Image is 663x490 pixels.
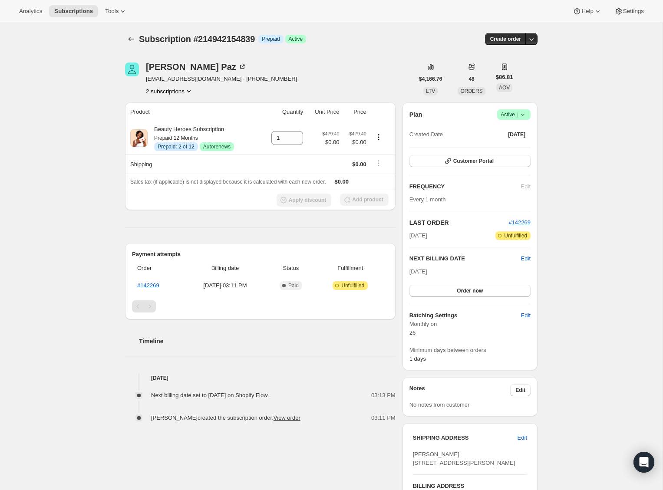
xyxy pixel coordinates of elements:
button: $4,166.76 [414,73,447,85]
small: $479.40 [350,131,366,136]
span: Order now [457,287,483,294]
button: [DATE] [503,128,531,141]
a: View order [274,414,300,421]
button: Customer Portal [409,155,531,167]
span: Edit [521,311,531,320]
button: Order now [409,285,531,297]
th: Price [342,102,369,122]
span: $0.00 [322,138,339,147]
span: Monthly on [409,320,531,329]
h2: FREQUENCY [409,182,521,191]
button: Subscriptions [125,33,137,45]
span: Edit [515,387,525,394]
button: Product actions [372,132,386,142]
span: Unfulfilled [504,232,527,239]
span: Paid [288,282,299,289]
button: Edit [512,431,532,445]
button: Edit [510,384,531,396]
span: $0.00 [352,161,366,168]
h2: NEXT BILLING DATE [409,254,521,263]
h2: Payment attempts [132,250,389,259]
small: $479.40 [322,131,339,136]
span: [DATE] · 03:11 PM [186,281,264,290]
button: Edit [521,254,531,263]
img: product img [130,129,148,147]
h6: Batching Settings [409,311,521,320]
span: [PERSON_NAME] [STREET_ADDRESS][PERSON_NAME] [413,451,515,466]
span: $4,166.76 [419,76,442,82]
span: Autorenews [203,143,231,150]
span: Customer Portal [453,158,494,164]
span: 48 [468,76,474,82]
span: Analytics [19,8,42,15]
span: Active [501,110,527,119]
span: Next billing date set to [DATE] on Shopify Flow. [151,392,269,398]
th: Unit Price [306,102,342,122]
span: Fulfillment [317,264,383,273]
h4: [DATE] [125,374,396,382]
button: Analytics [14,5,47,17]
span: | [517,111,518,118]
th: Order [132,259,183,278]
span: [DATE] [409,268,427,275]
th: Shipping [125,155,261,174]
button: Help [567,5,607,17]
span: Subscriptions [54,8,93,15]
span: Prepaid: 2 of 12 [158,143,195,150]
button: Product actions [146,87,193,95]
span: 03:13 PM [371,391,396,400]
span: 03:11 PM [371,414,396,422]
span: Create order [490,36,521,43]
a: #142269 [508,219,531,226]
span: Unfulfilled [341,282,364,289]
div: [PERSON_NAME] Paz [146,62,247,71]
button: Shipping actions [372,158,386,168]
span: Sales tax (if applicable) is not displayed because it is calculated with each new order. [130,179,326,185]
span: [EMAIL_ADDRESS][DOMAIN_NAME] · [PHONE_NUMBER] [146,75,297,83]
span: Edit [518,434,527,442]
small: Prepaid 12 Months [154,135,198,141]
button: Tools [100,5,132,17]
span: $0.00 [335,178,349,185]
h3: Notes [409,384,511,396]
span: Settings [623,8,644,15]
h2: Timeline [139,337,396,345]
span: LTV [426,88,435,94]
nav: Pagination [132,300,389,312]
span: [DATE] [409,231,427,240]
div: Beauty Heroes Subscription [148,125,234,151]
h2: LAST ORDER [409,218,509,227]
span: AOV [499,85,510,91]
span: Created Date [409,130,443,139]
span: [DATE] [508,131,525,138]
div: Open Intercom Messenger [633,452,654,473]
span: Status [270,264,312,273]
th: Product [125,102,261,122]
span: Every 1 month [409,196,446,203]
button: #142269 [508,218,531,227]
span: Carol Paz [125,62,139,76]
button: Settings [609,5,649,17]
span: No notes from customer [409,401,470,408]
span: $86.81 [496,73,513,82]
button: Edit [516,309,536,322]
span: 1 days [409,355,426,362]
span: 26 [409,329,416,336]
span: Subscription #214942154839 [139,34,255,44]
a: #142269 [137,282,159,289]
span: Billing date [186,264,264,273]
span: Help [581,8,593,15]
th: Quantity [261,102,306,122]
span: Prepaid [262,36,280,43]
span: Minimum days between orders [409,346,531,355]
span: ORDERS [460,88,482,94]
button: Create order [485,33,526,45]
span: [PERSON_NAME] created the subscription order. [151,414,300,421]
h2: Plan [409,110,422,119]
span: Active [289,36,303,43]
button: Subscriptions [49,5,98,17]
span: Tools [105,8,119,15]
span: $0.00 [345,138,366,147]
